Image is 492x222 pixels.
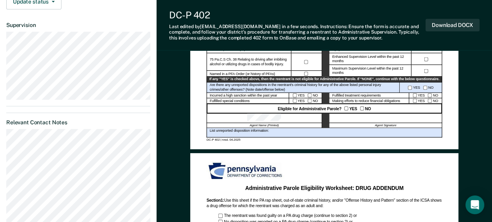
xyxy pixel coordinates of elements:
dt: Supervision [6,22,150,29]
label: Maximum Supervision Level within the past 12 months [332,66,408,75]
div: The reentrant was found guilty on a PA drug charge (continue to section 2) or [218,213,442,218]
div: Last edited by [EMAIL_ADDRESS][DOMAIN_NAME] . Instructions: Ensure the form is accurate and compl... [169,24,425,41]
div: Are there any unreported dispositions in the reentrant's criminal history for any of the above li... [206,82,400,93]
div: Agent Signature [329,123,442,128]
div: DC-P 402 [169,9,425,21]
div: Open Intercom Messenger [465,195,484,214]
div: Fulfilled special conditions [206,98,289,104]
label: Enhanced Supervision Level within the past 12 months [332,54,408,64]
label: 75 Pa.C.S. 3742 Relating to accidents involving death or personal injury [209,43,288,52]
span: in a few seconds [282,24,318,29]
div: Administrative Parole Eligibility Worksheet: DRUG ADDENDUM [210,185,438,192]
div: Incurred a high sanction within the past year [206,93,289,98]
div: YES NO [400,82,442,93]
b: Section 1 : [206,198,224,203]
div: YES NO [289,98,322,104]
div: Use this sheet if the PA rap sheet, out-of-state criminal history, and/or "Offense History and Pa... [206,198,442,209]
div: Agent Name (Printed) [206,123,322,128]
div: YES NO [409,98,442,104]
button: Download DOCX [425,19,479,32]
label: Named in a PFA Order (or history of PFAs) [209,72,275,76]
div: DC-P 402 | rvsd. 04.2025 [206,138,442,141]
img: PDOC Logo [206,161,285,181]
dt: Relevant Contact Notes [6,119,150,126]
label: An attempt or conspiracy to commit a personal injury crime [332,43,408,52]
div: Fulfilled treatment requirements [329,93,409,98]
div: Eligible for Administrative Parole? YES NO [206,104,442,113]
div: If any "YES" is checked above, then the reentrant is not eligible for Administrative Parole. If "... [206,77,442,82]
label: 75 Pa.C.S Ch. 38 Relating to driving after imbibing alcohol or utilizing drugs in cases of bodily... [209,57,288,67]
div: List unreported disposition information: [206,128,442,138]
div: Making efforts to reduce financial obligations [329,98,409,104]
div: YES NO [289,93,322,98]
div: YES NO [409,93,442,98]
